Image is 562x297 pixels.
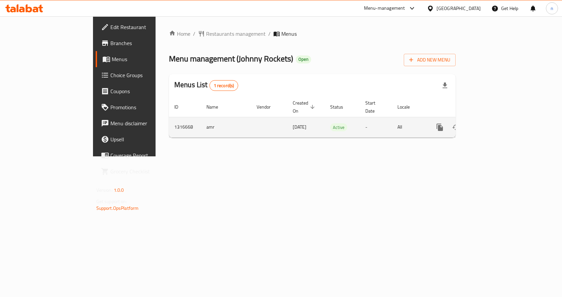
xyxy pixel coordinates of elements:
a: Coupons [96,83,187,99]
span: Open [296,56,311,62]
span: Menus [281,30,297,38]
button: more [432,119,448,135]
a: Support.OpsPlatform [96,204,139,212]
span: Vendor [257,103,279,111]
h2: Menus List [174,80,238,91]
span: Branches [110,39,182,47]
table: enhanced table [169,97,501,138]
td: - [360,117,392,137]
li: / [268,30,271,38]
a: Menu disclaimer [96,115,187,131]
a: Grocery Checklist [96,163,187,179]
span: Upsell [110,135,182,143]
div: Export file [437,78,453,94]
span: Menu management ( Johnny Rockets ) [169,51,293,66]
span: 1 record(s) [210,83,238,89]
a: Promotions [96,99,187,115]
span: ID [174,103,187,111]
span: Restaurants management [206,30,266,38]
span: Menus [112,55,182,63]
span: Start Date [365,99,384,115]
li: / [193,30,195,38]
span: Name [206,103,227,111]
span: Grocery Checklist [110,167,182,175]
span: Add New Menu [409,56,450,64]
span: n [551,5,553,12]
td: All [392,117,427,137]
span: Created On [293,99,317,115]
a: Choice Groups [96,67,187,83]
nav: breadcrumb [169,30,456,38]
td: amr [201,117,251,137]
a: Upsell [96,131,187,147]
a: Restaurants management [198,30,266,38]
span: Promotions [110,103,182,111]
a: Branches [96,35,187,51]
span: Status [330,103,352,111]
a: Coverage Report [96,147,187,163]
button: Change Status [448,119,464,135]
a: Edit Restaurant [96,19,187,35]
span: 1.0.0 [114,186,124,194]
span: Get support on: [96,197,127,206]
span: [DATE] [293,123,306,131]
span: Version: [96,186,113,194]
div: [GEOGRAPHIC_DATA] [437,5,481,12]
div: Open [296,55,311,63]
span: Coupons [110,87,182,95]
span: Coverage Report [110,151,182,159]
span: Edit Restaurant [110,23,182,31]
div: Active [330,123,347,131]
span: Choice Groups [110,71,182,79]
th: Actions [427,97,501,117]
a: Menus [96,51,187,67]
span: Menu disclaimer [110,119,182,127]
div: Total records count [209,80,239,91]
button: Add New Menu [404,54,456,66]
span: Locale [397,103,418,111]
div: Menu-management [364,4,405,12]
span: Active [330,124,347,131]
